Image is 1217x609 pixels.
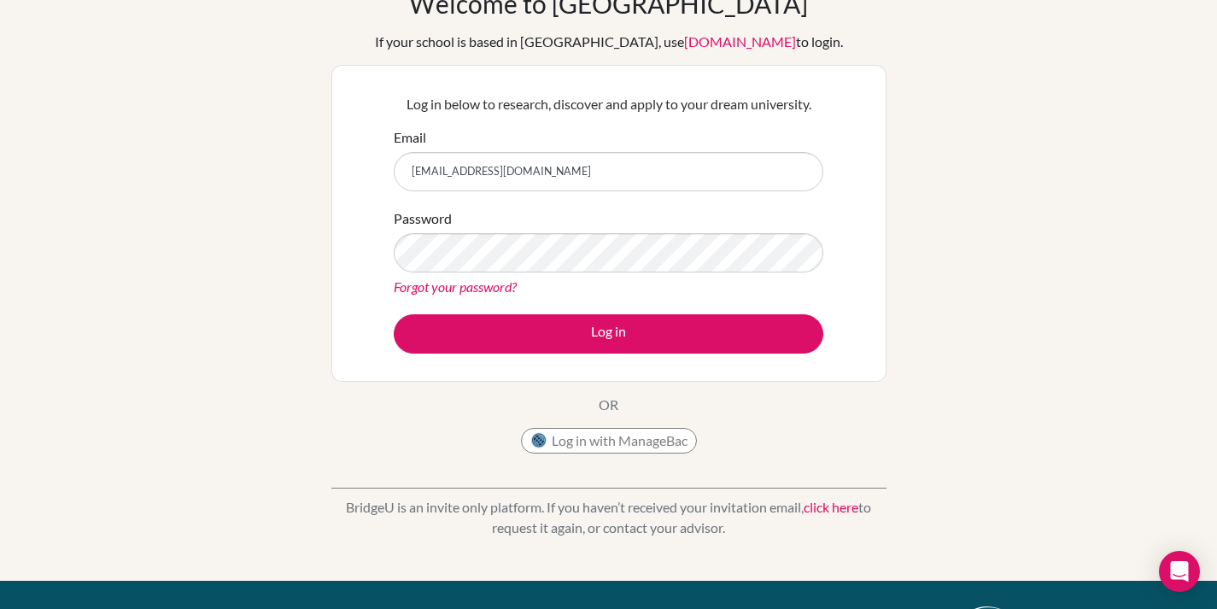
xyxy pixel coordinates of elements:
div: Open Intercom Messenger [1159,551,1200,592]
a: [DOMAIN_NAME] [684,33,796,50]
label: Password [394,208,452,229]
a: click here [804,499,858,515]
button: Log in with ManageBac [521,428,697,454]
div: If your school is based in [GEOGRAPHIC_DATA], use to login. [375,32,843,52]
a: Forgot your password? [394,278,517,295]
p: BridgeU is an invite only platform. If you haven’t received your invitation email, to request it ... [331,497,886,538]
button: Log in [394,314,823,354]
label: Email [394,127,426,148]
p: OR [599,395,618,415]
p: Log in below to research, discover and apply to your dream university. [394,94,823,114]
